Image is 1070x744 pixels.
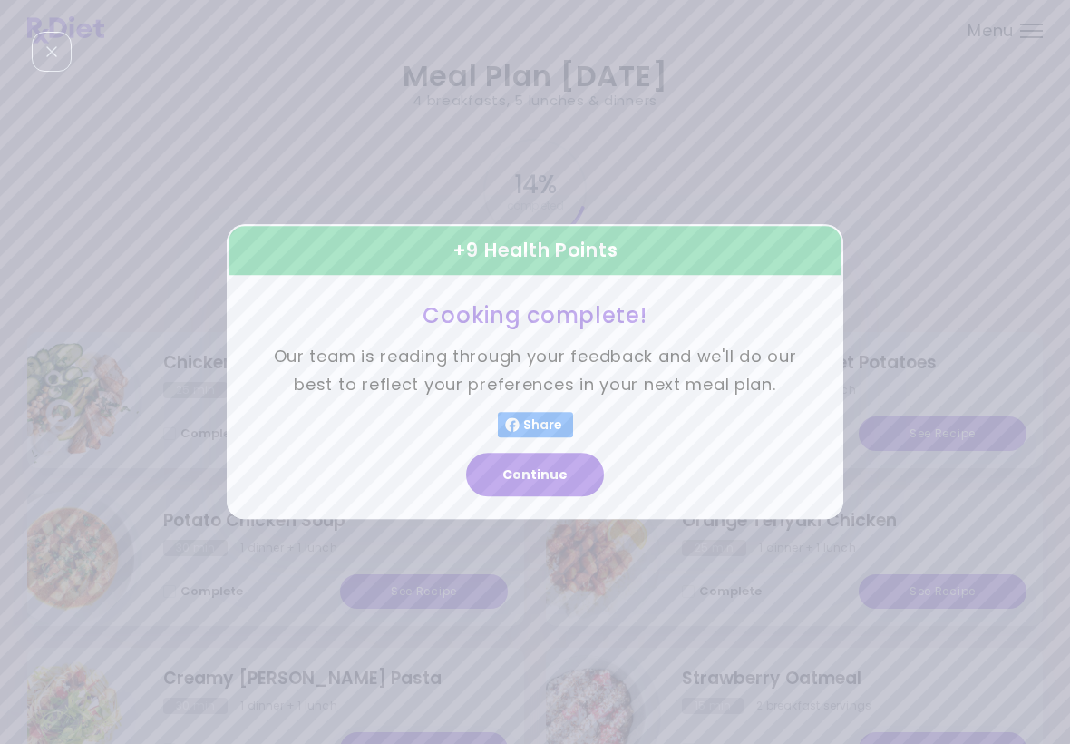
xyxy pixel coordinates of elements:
[272,301,798,329] h3: Cooking complete!
[272,344,798,399] p: Our team is reading through your feedback and we'll do our best to reflect your preferences in yo...
[227,224,843,277] div: + 9 Health Points
[498,413,573,438] button: Share
[520,418,566,433] span: Share
[32,32,72,72] div: Close
[466,454,604,497] button: Continue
